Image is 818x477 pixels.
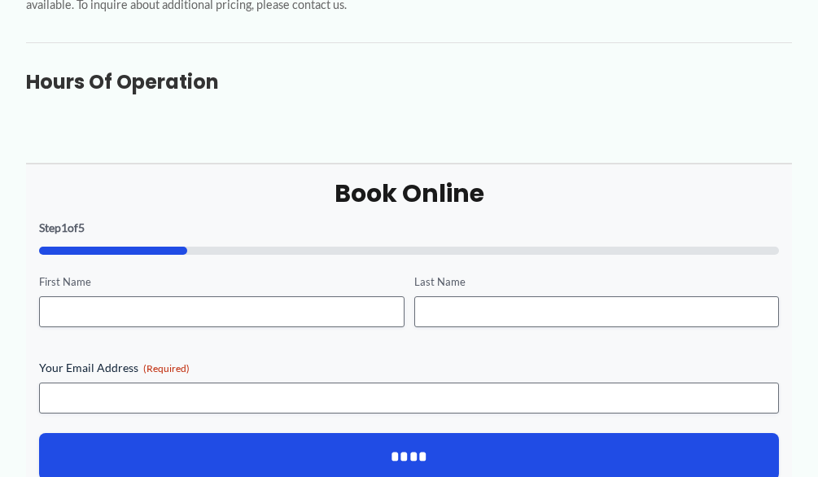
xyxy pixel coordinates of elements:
h2: Book Online [39,177,779,209]
label: First Name [39,274,405,290]
span: (Required) [143,362,190,374]
p: Step of [39,222,779,234]
h3: Hours of Operation [26,69,792,94]
span: 5 [78,221,85,234]
label: Last Name [414,274,780,290]
span: 1 [61,221,68,234]
label: Your Email Address [39,360,779,376]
